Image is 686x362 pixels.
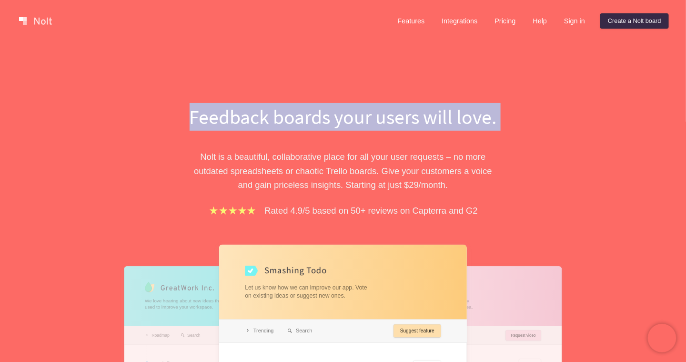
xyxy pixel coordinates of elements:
img: stars.b067e34983.png [208,205,257,216]
a: Features [390,13,433,29]
a: Integrations [434,13,485,29]
iframe: Chatra live chat [648,324,676,352]
a: Create a Nolt board [600,13,669,29]
h1: Feedback boards your users will love. [179,103,507,131]
p: Nolt is a beautiful, collaborative place for all your user requests – no more outdated spreadshee... [179,150,507,192]
a: Help [525,13,555,29]
a: Sign in [556,13,593,29]
a: Pricing [487,13,524,29]
p: Rated 4.9/5 based on 50+ reviews on Capterra and G2 [265,204,478,217]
